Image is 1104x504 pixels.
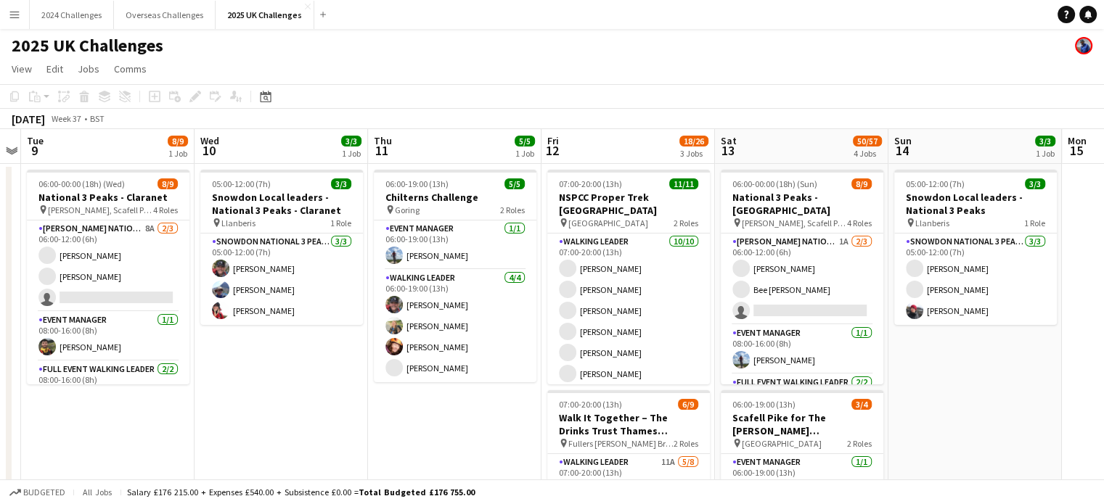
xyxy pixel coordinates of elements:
span: 06:00-00:00 (18h) (Wed) [38,178,125,189]
span: 1 Role [330,218,351,228]
span: 1 Role [1024,218,1045,228]
a: Edit [41,59,69,78]
span: 15 [1066,142,1087,159]
span: 07:00-20:00 (13h) [559,178,622,189]
span: [PERSON_NAME], Scafell Pike and Snowdon [742,218,847,228]
div: 05:00-12:00 (7h)3/3Snowdon Local leaders - National 3 Peaks - Claranet Llanberis1 RoleSnowdon Nat... [200,170,363,325]
app-card-role: Full Event Walking Leader2/208:00-16:00 (8h) [27,361,189,431]
span: 2 Roles [674,438,698,449]
app-card-role: Walking Leader10/1007:00-20:00 (13h)[PERSON_NAME][PERSON_NAME][PERSON_NAME][PERSON_NAME][PERSON_N... [547,234,710,472]
span: Fullers [PERSON_NAME] Brewery, [GEOGRAPHIC_DATA] [568,438,674,449]
app-job-card: 06:00-19:00 (13h)5/5Chilterns Challenge Goring2 RolesEvent Manager1/106:00-19:00 (13h)[PERSON_NAM... [374,170,536,382]
app-job-card: 06:00-00:00 (18h) (Wed)8/9National 3 Peaks - Claranet [PERSON_NAME], Scafell Pike and Snowdon4 Ro... [27,170,189,384]
app-card-role: [PERSON_NAME] National 3 Peaks Walking Leader1A2/306:00-12:00 (6h)[PERSON_NAME]Bee [PERSON_NAME] [721,234,883,325]
app-card-role: Event Manager1/106:00-19:00 (13h)[PERSON_NAME] [374,220,536,270]
span: [GEOGRAPHIC_DATA] [742,438,822,449]
span: Thu [374,134,392,147]
app-job-card: 06:00-00:00 (18h) (Sun)8/9National 3 Peaks - [GEOGRAPHIC_DATA] [PERSON_NAME], Scafell Pike and Sn... [721,170,883,384]
app-card-role: [PERSON_NAME] National 3 Peaks Walking Leader8A2/306:00-12:00 (6h)[PERSON_NAME][PERSON_NAME] [27,220,189,312]
span: 3/3 [1035,136,1055,146]
span: Sat [721,134,737,147]
h3: Chilterns Challenge [374,191,536,204]
span: Fri [547,134,559,147]
span: 12 [545,142,559,159]
h3: Walk It Together – The Drinks Trust Thames Footpath Challenge [547,411,710,437]
div: 1 Job [515,148,534,159]
span: View [12,62,32,75]
span: 4 Roles [153,205,178,215]
span: 6/9 [678,399,698,410]
span: Llanberis [221,218,255,228]
span: 07:00-20:00 (13h) [559,399,622,410]
span: 10 [198,142,219,159]
span: 14 [892,142,912,159]
div: [DATE] [12,112,45,126]
span: 05:00-12:00 (7h) [906,178,965,189]
a: Jobs [72,59,105,78]
span: 50/57 [853,136,882,146]
app-card-role: Walking Leader4/406:00-19:00 (13h)[PERSON_NAME][PERSON_NAME][PERSON_NAME][PERSON_NAME] [374,270,536,382]
app-card-role: Event Manager1/106:00-19:00 (13h)[PERSON_NAME] [721,454,883,503]
button: 2024 Challenges [30,1,114,29]
span: Week 37 [48,113,84,124]
h3: National 3 Peaks - Claranet [27,191,189,204]
span: 8/9 [168,136,188,146]
div: 1 Job [168,148,187,159]
span: 3/4 [851,399,872,410]
h3: National 3 Peaks - [GEOGRAPHIC_DATA] [721,191,883,217]
span: 2 Roles [674,218,698,228]
span: 05:00-12:00 (7h) [212,178,271,189]
a: View [6,59,38,78]
span: [PERSON_NAME], Scafell Pike and Snowdon [48,205,153,215]
a: Comms [108,59,152,78]
span: Jobs [78,62,99,75]
button: 2025 UK Challenges [216,1,314,29]
span: Goring [395,205,420,215]
span: 06:00-19:00 (13h) [732,399,796,410]
app-card-role: Event Manager1/108:00-16:00 (8h)[PERSON_NAME] [27,312,189,361]
span: Comms [114,62,147,75]
div: 3 Jobs [680,148,708,159]
span: 06:00-00:00 (18h) (Sun) [732,178,817,189]
span: 8/9 [851,178,872,189]
div: 1 Job [342,148,361,159]
span: Tue [27,134,44,147]
div: Salary £176 215.00 + Expenses £540.00 + Subsistence £0.00 = [127,487,475,497]
span: Sun [894,134,912,147]
h1: 2025 UK Challenges [12,35,163,57]
span: Budgeted [23,487,65,497]
span: [GEOGRAPHIC_DATA] [568,218,648,228]
app-job-card: 07:00-20:00 (13h)11/11NSPCC Proper Trek [GEOGRAPHIC_DATA] [GEOGRAPHIC_DATA]2 RolesWalking Leader1... [547,170,710,384]
h3: Scafell Pike for The [PERSON_NAME] [PERSON_NAME] Trust [721,411,883,437]
span: 3/3 [341,136,361,146]
span: Total Budgeted £176 755.00 [359,487,475,497]
div: 4 Jobs [854,148,881,159]
span: Wed [200,134,219,147]
span: 5/5 [504,178,525,189]
span: 11 [372,142,392,159]
span: 8/9 [158,178,178,189]
span: 11/11 [669,178,698,189]
button: Budgeted [7,484,68,500]
span: Llanberis [915,218,949,228]
span: 9 [25,142,44,159]
h3: Snowdon Local leaders - National 3 Peaks [894,191,1057,217]
app-user-avatar: Andy Baker [1075,37,1092,54]
div: 1 Job [1036,148,1055,159]
span: All jobs [80,487,115,497]
h3: Snowdon Local leaders - National 3 Peaks - Claranet [200,191,363,217]
span: 2 Roles [500,205,525,215]
span: Edit [46,62,63,75]
app-card-role: Snowdon National 3 Peaks Walking Leader3/305:00-12:00 (7h)[PERSON_NAME][PERSON_NAME][PERSON_NAME] [894,234,1057,325]
app-card-role: Snowdon National 3 Peaks Walking Leader3/305:00-12:00 (7h)[PERSON_NAME][PERSON_NAME][PERSON_NAME] [200,234,363,325]
app-job-card: 05:00-12:00 (7h)3/3Snowdon Local leaders - National 3 Peaks Llanberis1 RoleSnowdon National 3 Pea... [894,170,1057,325]
span: 3/3 [331,178,351,189]
span: Mon [1068,134,1087,147]
span: 13 [719,142,737,159]
button: Overseas Challenges [114,1,216,29]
